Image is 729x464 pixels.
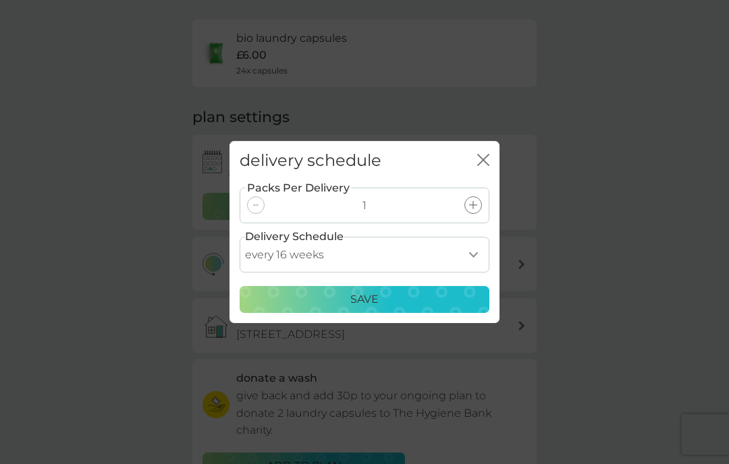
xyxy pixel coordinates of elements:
label: Packs Per Delivery [246,179,351,197]
button: close [477,154,489,168]
h2: delivery schedule [240,151,381,171]
p: Save [350,291,379,308]
button: Save [240,286,489,313]
p: 1 [362,197,367,214]
label: Delivery Schedule [245,228,344,245]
